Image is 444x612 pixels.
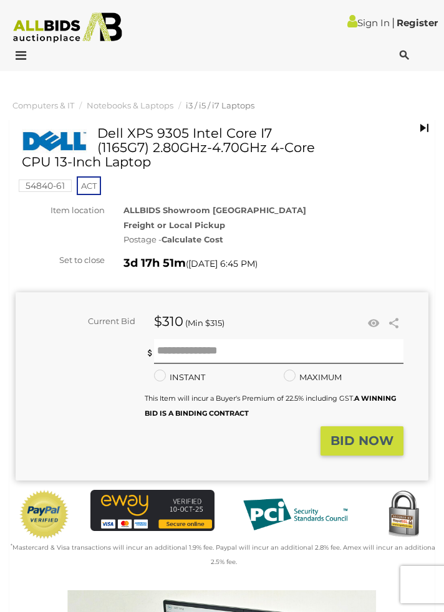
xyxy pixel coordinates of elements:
[188,258,255,269] span: [DATE] 6:45 PM
[186,259,258,269] span: ( )
[145,394,396,417] small: This Item will incur a Buyer's Premium of 22.5% including GST.
[19,490,70,540] img: Official PayPal Seal
[11,543,437,566] small: Mastercard & Visa transactions will incur an additional 1.9% fee. Paypal will incur an additional...
[145,394,396,417] b: A WINNING BID IS A BINDING CONTRACT
[186,100,254,110] a: i3 / i5 / i7 Laptops
[19,181,72,191] a: 54840-61
[6,203,114,218] div: Item location
[123,205,306,215] strong: ALLBIDS Showroom [GEOGRAPHIC_DATA]
[16,314,145,328] div: Current Bid
[90,490,215,531] img: eWAY Payment Gateway
[123,220,225,230] strong: Freight or Local Pickup
[22,126,324,169] h1: Dell XPS 9305 Intel Core I7 (1165G7) 2.80GHz-4.70GHz 4-Core CPU 13-Inch Laptop
[6,253,114,267] div: Set to close
[233,490,357,540] img: PCI DSS compliant
[397,17,438,29] a: Register
[19,179,72,192] mark: 54840-61
[12,100,74,110] a: Computers & IT
[7,12,129,43] img: Allbids.com.au
[284,370,342,385] label: MAXIMUM
[154,313,183,329] strong: $310
[22,129,88,153] img: Dell XPS 9305 Intel Core I7 (1165G7) 2.80GHz-4.70GHz 4-Core CPU 13-Inch Laptop
[162,234,223,244] strong: Calculate Cost
[77,176,101,195] span: ACT
[347,17,390,29] a: Sign In
[331,433,393,448] strong: BID NOW
[123,232,428,247] div: Postage -
[321,426,403,456] button: BID NOW
[123,256,186,270] strong: 3d 17h 51m
[185,318,224,328] span: (Min $315)
[392,16,395,29] span: |
[87,100,173,110] a: Notebooks & Laptops
[154,370,205,385] label: INSTANT
[379,490,428,540] img: Secured by Rapid SSL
